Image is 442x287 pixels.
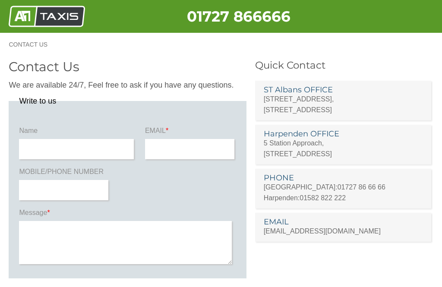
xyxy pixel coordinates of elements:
[19,97,56,105] legend: Write to us
[264,86,423,94] h3: ST Albans OFFICE
[264,192,423,203] p: Harpenden:
[19,167,110,180] label: MOBILE/PHONE NUMBER
[19,126,136,139] label: Name
[187,7,290,25] a: 01727 866666
[264,138,423,159] p: 5 Station Approach, [STREET_ADDRESS]
[9,41,56,47] a: Contact Us
[255,60,433,70] h3: Quick Contact
[407,50,429,73] a: Nav
[300,194,346,202] a: 01582 822 222
[264,218,423,226] h3: EMAIL
[9,80,246,91] p: We are available 24/7, Feel free to ask if you have any questions.
[264,94,423,115] p: [STREET_ADDRESS], [STREET_ADDRESS]
[9,6,85,27] img: A1 Taxis
[264,182,423,192] p: [GEOGRAPHIC_DATA]:
[264,174,423,182] h3: PHONE
[264,130,423,138] h3: Harpenden OFFICE
[264,227,381,235] a: [EMAIL_ADDRESS][DOMAIN_NAME]
[19,208,236,221] label: Message
[145,126,236,139] label: EMAIL
[338,183,385,191] a: 01727 86 66 66
[9,60,246,73] h2: Contact Us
